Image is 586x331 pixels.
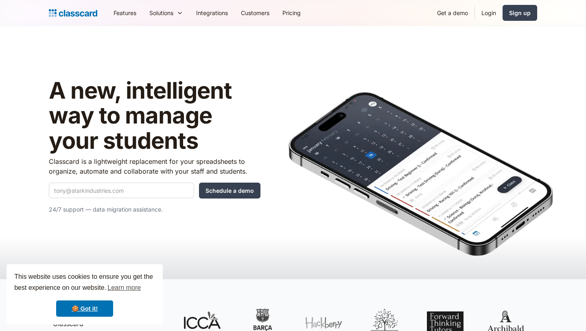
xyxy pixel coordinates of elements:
a: Features [107,4,143,22]
form: Quick Demo Form [49,183,260,199]
a: Pricing [276,4,307,22]
a: home [49,7,97,19]
a: Integrations [190,4,234,22]
p: Classcard is a lightweight replacement for your spreadsheets to organize, automate and collaborat... [49,157,260,176]
div: Solutions [149,9,173,17]
p: 24/7 support — data migration assistance. [49,205,260,214]
h1: A new, intelligent way to manage your students [49,78,260,154]
div: Solutions [143,4,190,22]
a: Login [475,4,503,22]
a: learn more about cookies [106,282,142,294]
div: cookieconsent [7,264,163,324]
a: dismiss cookie message [56,300,113,317]
span: This website uses cookies to ensure you get the best experience on our website. [14,272,155,294]
a: Customers [234,4,276,22]
a: Sign up [503,5,537,21]
a: Get a demo [431,4,474,22]
input: Schedule a demo [199,183,260,199]
div: Sign up [509,9,531,17]
input: tony@starkindustries.com [49,183,194,198]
